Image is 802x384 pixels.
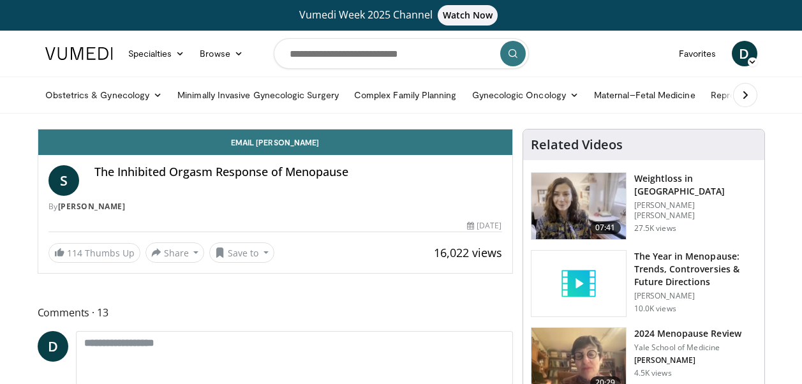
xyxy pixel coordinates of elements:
p: 27.5K views [634,223,676,233]
a: 07:41 Weightloss in [GEOGRAPHIC_DATA] [PERSON_NAME] [PERSON_NAME] 27.5K views [531,172,757,240]
h4: The Inhibited Orgasm Response of Menopause [94,165,502,179]
p: [PERSON_NAME] [634,291,757,301]
span: Watch Now [438,5,498,26]
a: Minimally Invasive Gynecologic Surgery [170,82,346,108]
div: By [48,201,502,212]
span: Comments 13 [38,304,513,321]
a: D [38,331,68,362]
a: Vumedi Week 2025 ChannelWatch Now [47,5,755,26]
img: VuMedi Logo [45,47,113,60]
button: Share [145,242,205,263]
h3: The Year in Menopause: Trends, Controversies & Future Directions [634,250,757,288]
h3: 2024 Menopause Review [634,327,741,340]
a: The Year in Menopause: Trends, Controversies & Future Directions [PERSON_NAME] 10.0K views [531,250,757,318]
span: 07:41 [590,221,621,234]
a: Favorites [671,41,724,66]
button: Save to [209,242,274,263]
h4: Related Videos [531,137,623,152]
a: D [732,41,757,66]
div: [DATE] [467,220,501,232]
a: Maternal–Fetal Medicine [586,82,703,108]
h3: Weightloss in [GEOGRAPHIC_DATA] [634,172,757,198]
img: 9983fed1-7565-45be-8934-aef1103ce6e2.150x105_q85_crop-smart_upscale.jpg [531,173,626,239]
a: [PERSON_NAME] [58,201,126,212]
span: 114 [67,247,82,259]
a: Email [PERSON_NAME] [38,129,512,155]
a: Complex Family Planning [346,82,464,108]
a: Gynecologic Oncology [464,82,586,108]
a: Obstetrics & Gynecology [38,82,170,108]
a: Browse [192,41,251,66]
img: video_placeholder_short.svg [531,251,626,317]
span: 16,022 views [434,245,502,260]
p: [PERSON_NAME] [PERSON_NAME] [634,200,757,221]
p: 10.0K views [634,304,676,314]
p: [PERSON_NAME] [634,355,741,366]
p: 4.5K views [634,368,672,378]
p: Yale School of Medicine [634,343,741,353]
a: S [48,165,79,196]
input: Search topics, interventions [274,38,529,69]
a: 114 Thumbs Up [48,243,140,263]
a: Specialties [121,41,193,66]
